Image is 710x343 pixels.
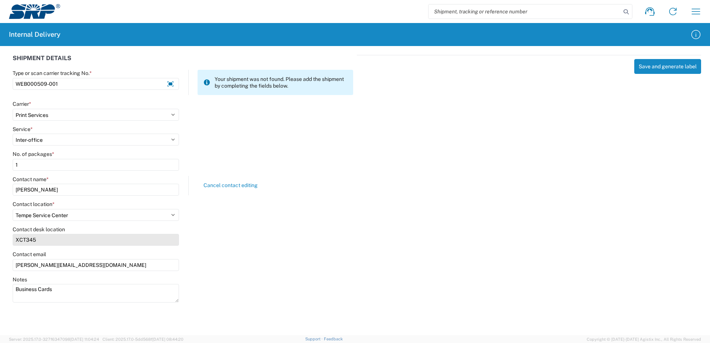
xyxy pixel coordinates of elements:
[429,4,621,19] input: Shipment, tracking or reference number
[587,336,701,343] span: Copyright © [DATE]-[DATE] Agistix Inc., All Rights Reserved
[13,55,353,70] div: SHIPMENT DETAILS
[13,251,46,258] label: Contact email
[198,179,264,192] button: Cancel contact editing
[13,176,49,183] label: Contact name
[152,337,183,342] span: [DATE] 08:44:20
[9,4,60,19] img: srp
[13,126,33,133] label: Service
[634,59,701,74] button: Save and generate label
[13,226,65,233] label: Contact desk location
[324,337,343,341] a: Feedback
[9,337,99,342] span: Server: 2025.17.0-327f6347098
[13,151,54,157] label: No. of packages
[102,337,183,342] span: Client: 2025.17.0-5dd568f
[13,201,55,208] label: Contact location
[305,337,324,341] a: Support
[70,337,99,342] span: [DATE] 11:04:24
[13,101,31,107] label: Carrier
[13,276,27,283] label: Notes
[215,76,347,89] span: Your shipment was not found. Please add the shipment by completing the fields below.
[13,70,92,76] label: Type or scan carrier tracking No.
[9,30,61,39] h2: Internal Delivery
